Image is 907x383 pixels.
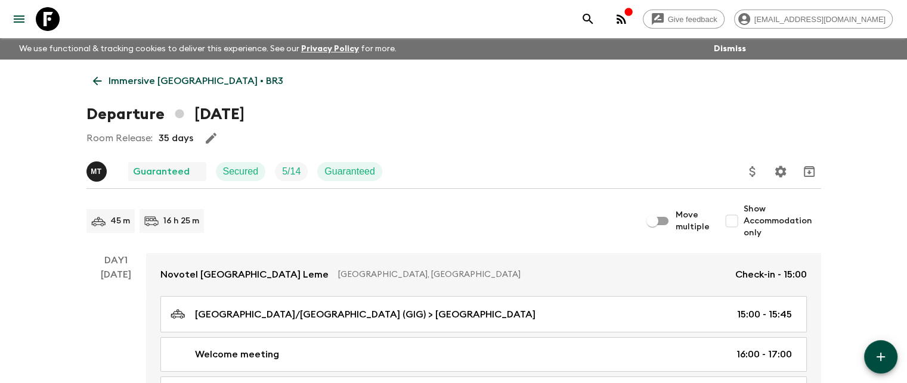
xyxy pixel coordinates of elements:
span: Matheus Tenorio [86,165,109,175]
a: Give feedback [643,10,725,29]
button: Dismiss [711,41,749,57]
a: Novotel [GEOGRAPHIC_DATA] Leme[GEOGRAPHIC_DATA], [GEOGRAPHIC_DATA]Check-in - 15:00 [146,253,821,296]
p: Guaranteed [324,164,375,179]
button: Update Price, Early Bird Discount and Costs [741,160,764,183]
p: Check-in - 15:00 [735,267,807,282]
p: [GEOGRAPHIC_DATA], [GEOGRAPHIC_DATA] [338,269,726,281]
p: Secured [223,164,259,179]
p: 16 h 25 m [163,215,199,227]
div: [EMAIL_ADDRESS][DOMAIN_NAME] [734,10,893,29]
a: [GEOGRAPHIC_DATA]/[GEOGRAPHIC_DATA] (GIG) > [GEOGRAPHIC_DATA]15:00 - 15:45 [160,296,807,332]
p: 5 / 14 [282,164,301,179]
p: [GEOGRAPHIC_DATA]/[GEOGRAPHIC_DATA] (GIG) > [GEOGRAPHIC_DATA] [195,307,535,322]
button: menu [7,7,31,31]
a: Welcome meeting16:00 - 17:00 [160,337,807,372]
p: Immersive [GEOGRAPHIC_DATA] • BR3 [109,74,283,88]
button: search adventures [576,7,600,31]
p: 35 days [159,131,193,145]
p: M T [91,167,102,176]
p: Guaranteed [133,164,190,179]
button: MT [86,161,109,182]
a: Privacy Policy [301,45,359,53]
div: Trip Fill [275,162,308,181]
h1: Departure [DATE] [86,102,244,126]
p: Day 1 [86,253,146,267]
p: 45 m [110,215,130,227]
span: Show Accommodation only [744,203,821,239]
a: Immersive [GEOGRAPHIC_DATA] • BR3 [86,69,290,93]
button: Archive (Completed, Cancelled or Unsynced Departures only) [797,160,821,183]
div: Secured [216,162,266,181]
span: [EMAIL_ADDRESS][DOMAIN_NAME] [748,15,892,24]
p: We use functional & tracking cookies to deliver this experience. See our for more. [14,38,401,60]
p: 16:00 - 17:00 [736,347,792,362]
span: Move multiple [676,209,710,233]
span: Give feedback [661,15,724,24]
button: Settings [769,160,793,183]
p: Welcome meeting [195,347,279,362]
p: Novotel [GEOGRAPHIC_DATA] Leme [160,267,329,282]
p: 15:00 - 15:45 [737,307,792,322]
p: Room Release: [86,131,153,145]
